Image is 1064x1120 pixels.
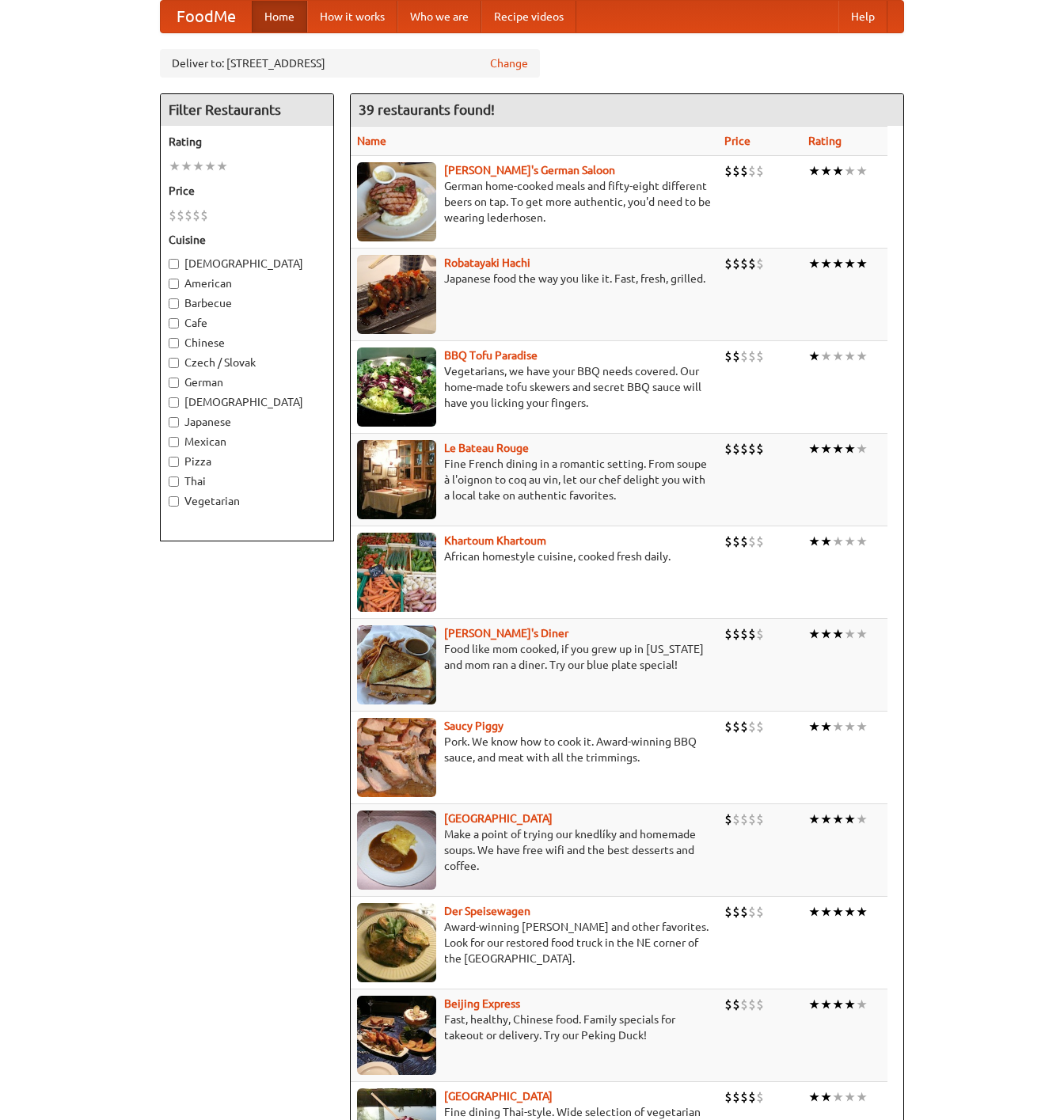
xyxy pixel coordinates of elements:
li: ★ [844,718,856,735]
a: Who we are [397,1,481,32]
h5: Cuisine [169,232,325,248]
label: Thai [169,473,325,489]
p: Fine French dining in a romantic setting. From soupe à l'oignon to coq au vin, let our chef delig... [357,456,712,503]
label: German [169,374,325,390]
li: ★ [820,347,832,365]
li: $ [748,533,756,550]
li: ★ [832,533,844,550]
img: saucy.jpg [357,718,436,797]
li: ★ [820,533,832,550]
h4: Filter Restaurants [161,94,333,126]
li: $ [748,255,756,272]
li: ★ [808,162,820,180]
a: [GEOGRAPHIC_DATA] [444,1090,553,1103]
li: $ [740,625,748,643]
li: $ [740,903,748,921]
b: Robatayaki Hachi [444,256,530,269]
b: BBQ Tofu Paradise [444,349,538,362]
li: $ [756,996,764,1013]
li: ★ [856,996,868,1013]
a: [GEOGRAPHIC_DATA] [444,812,553,825]
a: Recipe videos [481,1,576,32]
a: Home [252,1,307,32]
img: beijing.jpg [357,996,436,1075]
li: ★ [856,440,868,457]
li: $ [740,440,748,457]
label: Cafe [169,315,325,331]
label: Vegetarian [169,493,325,509]
li: $ [724,718,732,735]
li: ★ [844,625,856,643]
img: tofuparadise.jpg [357,347,436,427]
li: ★ [844,996,856,1013]
p: Food like mom cooked, if you grew up in [US_STATE] and mom ran a diner. Try our blue plate special! [357,641,712,673]
li: $ [748,718,756,735]
li: $ [724,533,732,550]
label: American [169,275,325,291]
li: ★ [844,533,856,550]
li: $ [740,533,748,550]
input: [DEMOGRAPHIC_DATA] [169,259,179,269]
li: ★ [832,347,844,365]
label: Czech / Slovak [169,355,325,370]
li: $ [724,255,732,272]
p: German home-cooked meals and fifty-eight different beers on tap. To get more authentic, you'd nee... [357,178,712,226]
li: ★ [844,255,856,272]
li: ★ [832,718,844,735]
p: Japanese food the way you like it. Fast, fresh, grilled. [357,271,712,287]
li: ★ [820,1088,832,1106]
li: $ [756,811,764,828]
li: ★ [808,533,820,550]
li: $ [740,996,748,1013]
a: Le Bateau Rouge [444,442,529,454]
li: $ [756,162,764,180]
a: Saucy Piggy [444,719,503,732]
li: $ [756,625,764,643]
li: $ [732,811,740,828]
li: $ [724,811,732,828]
li: ★ [856,533,868,550]
li: $ [748,347,756,365]
li: $ [724,440,732,457]
img: czechpoint.jpg [357,811,436,890]
div: Deliver to: [STREET_ADDRESS] [160,49,540,78]
li: $ [740,1088,748,1106]
li: ★ [216,158,228,175]
li: $ [748,1088,756,1106]
li: ★ [856,811,868,828]
p: Pork. We know how to cook it. Award-winning BBQ sauce, and meat with all the trimmings. [357,734,712,765]
li: ★ [820,255,832,272]
li: $ [756,533,764,550]
li: ★ [832,255,844,272]
li: ★ [832,903,844,921]
li: ★ [832,1088,844,1106]
li: $ [748,811,756,828]
input: Thai [169,476,179,487]
li: $ [732,162,740,180]
input: Chinese [169,338,179,348]
li: ★ [856,903,868,921]
li: ★ [180,158,192,175]
li: $ [740,347,748,365]
li: $ [724,996,732,1013]
li: ★ [856,718,868,735]
li: ★ [192,158,204,175]
li: ★ [820,440,832,457]
li: ★ [856,1088,868,1106]
a: FoodMe [161,1,252,32]
a: Der Speisewagen [444,905,530,917]
h5: Rating [169,134,325,150]
li: ★ [856,162,868,180]
li: ★ [808,811,820,828]
li: $ [748,162,756,180]
p: Award-winning [PERSON_NAME] and other favorites. Look for our restored food truck in the NE corne... [357,919,712,966]
li: $ [732,440,740,457]
li: $ [748,903,756,921]
li: $ [740,255,748,272]
li: ★ [204,158,216,175]
li: $ [740,811,748,828]
input: Cafe [169,318,179,328]
a: How it works [307,1,397,32]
